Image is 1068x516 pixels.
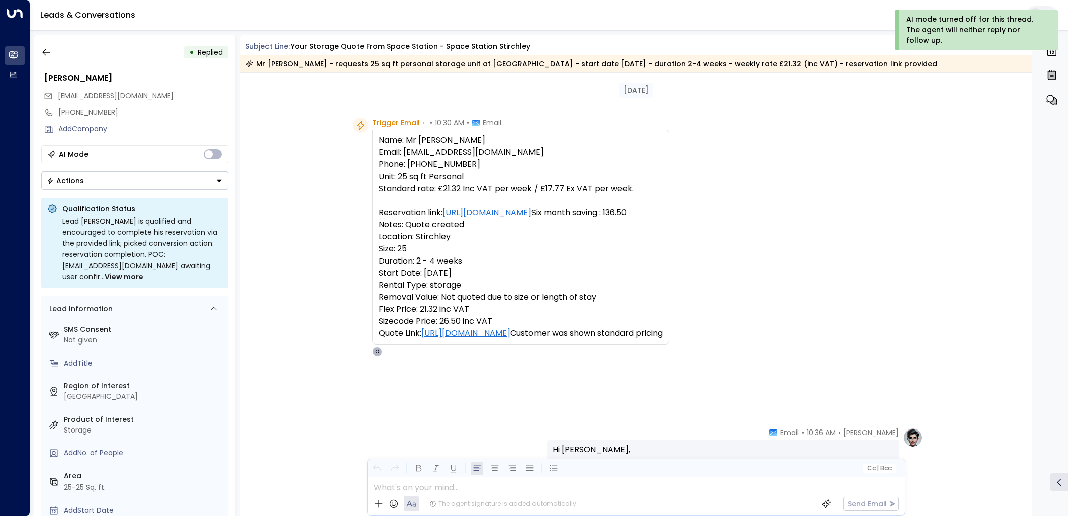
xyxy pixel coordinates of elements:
[64,471,224,481] label: Area
[877,465,879,472] span: |
[802,427,804,438] span: •
[64,335,224,346] div: Not given
[421,327,510,339] a: [URL][DOMAIN_NAME]
[379,134,663,339] pre: Name: Mr [PERSON_NAME] Email: [EMAIL_ADDRESS][DOMAIN_NAME] Phone: [PHONE_NUMBER] Unit: 25 sq ft P...
[807,427,836,438] span: 10:36 AM
[435,118,464,128] span: 10:30 AM
[46,304,113,314] div: Lead Information
[372,347,382,357] div: O
[429,499,576,508] div: The agent signature is added automatically
[198,47,223,57] span: Replied
[105,271,143,282] span: View more
[483,118,501,128] span: Email
[467,118,469,128] span: •
[906,14,1044,46] div: AI mode turned off for this thread. The agent will neither reply nor follow up.
[64,324,224,335] label: SMS Consent
[780,427,799,438] span: Email
[59,149,88,159] div: AI Mode
[58,91,174,101] span: dsmith@aol.com
[58,124,228,134] div: AddCompany
[863,464,895,473] button: Cc|Bcc
[41,171,228,190] button: Actions
[422,118,425,128] span: •
[245,41,290,51] span: Subject Line:
[388,462,401,475] button: Redo
[64,358,224,369] div: AddTitle
[62,204,222,214] p: Qualification Status
[189,43,194,61] div: •
[372,118,420,128] span: Trigger Email
[64,391,224,402] div: [GEOGRAPHIC_DATA]
[371,462,383,475] button: Undo
[64,414,224,425] label: Product of Interest
[838,427,841,438] span: •
[58,91,174,101] span: [EMAIL_ADDRESS][DOMAIN_NAME]
[619,83,653,98] div: [DATE]
[903,427,923,448] img: profile-logo.png
[64,381,224,391] label: Region of Interest
[64,482,106,493] div: 25-25 Sq. ft.
[64,448,224,458] div: AddNo. of People
[62,216,222,282] div: Lead [PERSON_NAME] is qualified and encouraged to complete his reservation via the provided link;...
[58,107,228,118] div: [PHONE_NUMBER]
[64,425,224,436] div: Storage
[867,465,891,472] span: Cc Bcc
[843,427,899,438] span: [PERSON_NAME]
[47,176,84,185] div: Actions
[442,207,531,219] a: [URL][DOMAIN_NAME]
[44,72,228,84] div: [PERSON_NAME]
[64,505,224,516] div: AddStart Date
[41,171,228,190] div: Button group with a nested menu
[40,9,135,21] a: Leads & Conversations
[430,118,432,128] span: •
[291,41,530,52] div: Your storage quote from Space Station - Space Station Stirchley
[245,59,937,69] div: Mr [PERSON_NAME] - requests 25 sq ft personal storage unit at [GEOGRAPHIC_DATA] - start date [DAT...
